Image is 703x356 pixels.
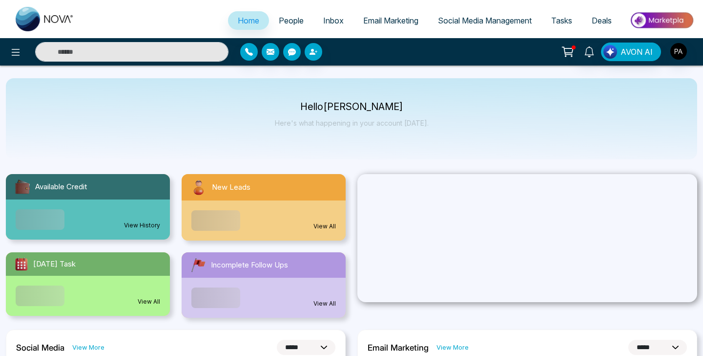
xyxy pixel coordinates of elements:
[176,174,351,241] a: New LeadsView All
[626,9,697,31] img: Market-place.gif
[592,16,612,25] span: Deals
[238,16,259,25] span: Home
[428,11,541,30] a: Social Media Management
[33,259,76,270] span: [DATE] Task
[438,16,532,25] span: Social Media Management
[620,46,653,58] span: AVON AI
[138,297,160,306] a: View All
[353,11,428,30] a: Email Marketing
[603,45,617,59] img: Lead Flow
[72,343,104,352] a: View More
[269,11,313,30] a: People
[16,343,64,353] h2: Social Media
[670,43,687,60] img: User Avatar
[211,260,288,271] span: Incomplete Follow Ups
[124,221,160,230] a: View History
[189,178,208,197] img: newLeads.svg
[14,178,31,196] img: availableCredit.svg
[363,16,418,25] span: Email Marketing
[189,256,207,274] img: followUps.svg
[323,16,344,25] span: Inbox
[601,43,661,61] button: AVON AI
[436,343,469,352] a: View More
[313,222,336,231] a: View All
[176,252,351,318] a: Incomplete Follow UpsView All
[275,103,429,111] p: Hello [PERSON_NAME]
[368,343,429,353] h2: Email Marketing
[14,256,29,272] img: todayTask.svg
[212,182,250,193] span: New Leads
[551,16,572,25] span: Tasks
[16,7,74,31] img: Nova CRM Logo
[279,16,304,25] span: People
[228,11,269,30] a: Home
[35,181,87,193] span: Available Credit
[313,299,336,308] a: View All
[541,11,582,30] a: Tasks
[313,11,353,30] a: Inbox
[582,11,621,30] a: Deals
[275,119,429,127] p: Here's what happening in your account [DATE].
